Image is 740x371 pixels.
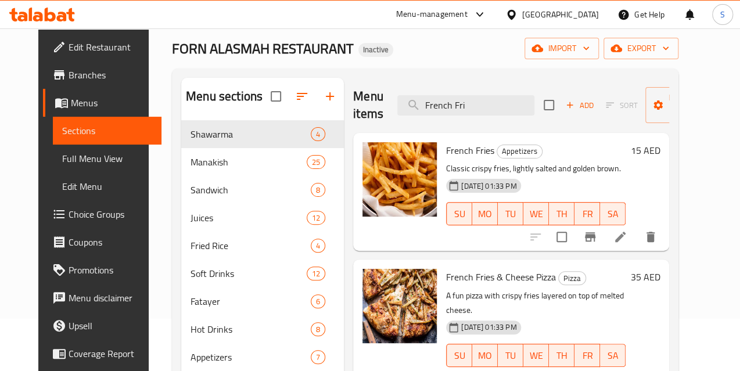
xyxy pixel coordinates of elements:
[181,232,344,260] div: Fried Rice4
[613,41,669,56] span: export
[446,344,472,367] button: SU
[311,127,325,141] div: items
[446,268,556,286] span: French Fries & Cheese Pizza
[605,347,621,364] span: SA
[528,347,544,364] span: WE
[316,82,344,110] button: Add section
[191,155,307,169] div: Manakish
[181,343,344,371] div: Appetizers7
[191,127,311,141] span: Shawarma
[477,206,493,222] span: MO
[191,239,311,253] div: Fried Rice
[191,294,311,308] span: Fatayer
[43,61,162,89] a: Branches
[446,142,494,159] span: French Fries
[307,157,325,168] span: 25
[311,239,325,253] div: items
[497,145,542,158] span: Appetizers
[62,179,153,193] span: Edit Menu
[181,120,344,148] div: Shawarma4
[472,202,498,225] button: MO
[311,183,325,197] div: items
[446,289,626,318] p: A fun pizza with crispy fries layered on top of melted cheese.
[311,352,325,363] span: 7
[574,202,600,225] button: FR
[472,344,498,367] button: MO
[62,124,153,138] span: Sections
[69,319,153,333] span: Upsell
[451,347,468,364] span: SU
[191,266,307,280] span: Soft Drinks
[353,88,383,123] h2: Menu items
[69,263,153,277] span: Promotions
[43,200,162,228] a: Choice Groups
[181,148,344,176] div: Manakish25
[43,256,162,284] a: Promotions
[605,206,621,222] span: SA
[558,271,586,285] div: Pizza
[358,43,393,57] div: Inactive
[397,95,534,116] input: search
[43,228,162,256] a: Coupons
[523,344,549,367] button: WE
[457,322,521,333] span: [DATE] 01:33 PM
[191,322,311,336] span: Hot Drinks
[69,235,153,249] span: Coupons
[69,207,153,221] span: Choice Groups
[630,269,660,285] h6: 35 AED
[43,284,162,312] a: Menu disclaimer
[559,272,585,285] span: Pizza
[311,350,325,364] div: items
[311,294,325,308] div: items
[43,89,162,117] a: Menus
[561,96,598,114] span: Add item
[564,99,595,112] span: Add
[579,206,595,222] span: FR
[523,202,549,225] button: WE
[645,87,723,123] button: Manage items
[502,347,519,364] span: TU
[457,181,521,192] span: [DATE] 01:33 PM
[574,344,600,367] button: FR
[172,35,354,62] span: FORN ALASMAH RESTAURANT
[43,312,162,340] a: Upsell
[549,202,574,225] button: TH
[554,206,570,222] span: TH
[191,211,307,225] span: Juices
[498,202,523,225] button: TU
[576,223,604,251] button: Branch-specific-item
[191,350,311,364] span: Appetizers
[307,212,325,224] span: 12
[549,225,574,249] span: Select to update
[362,142,437,217] img: French Fries
[181,287,344,315] div: Fatayer6
[53,117,162,145] a: Sections
[69,347,153,361] span: Coverage Report
[396,8,468,21] div: Menu-management
[71,96,153,110] span: Menus
[311,129,325,140] span: 4
[613,230,627,244] a: Edit menu item
[451,206,468,222] span: SU
[549,344,574,367] button: TH
[181,176,344,204] div: Sandwich8
[362,269,437,343] img: French Fries & Cheese Pizza
[311,240,325,251] span: 4
[43,340,162,368] a: Coverage Report
[534,41,590,56] span: import
[311,322,325,336] div: items
[579,347,595,364] span: FR
[498,344,523,367] button: TU
[497,145,543,159] div: Appetizers
[181,315,344,343] div: Hot Drinks8
[181,260,344,287] div: Soft Drinks12
[69,291,153,305] span: Menu disclaimer
[181,204,344,232] div: Juices12
[477,347,493,364] span: MO
[522,8,599,21] div: [GEOGRAPHIC_DATA]
[311,185,325,196] span: 8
